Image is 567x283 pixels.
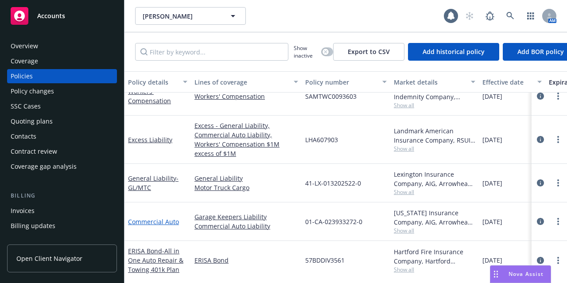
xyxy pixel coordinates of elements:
span: [DATE] [482,135,502,144]
div: Landmark American Insurance Company, RSUI Group, CRC Group [394,126,475,145]
a: circleInformation [535,216,546,227]
div: Policies [11,69,33,83]
a: Invoices [7,204,117,218]
a: Excess - General Liability, Commercial Auto Liability, Workers' Compensation $1M excess of $1M [194,121,298,158]
button: Policy details [124,71,191,93]
a: Policies [7,69,117,83]
a: Accounts [7,4,117,28]
a: Billing updates [7,219,117,233]
a: more [553,178,563,188]
span: Show all [394,101,475,109]
div: Invoices [11,204,35,218]
div: Billing [7,191,117,200]
button: Add historical policy [408,43,499,61]
a: SSC Cases [7,99,117,113]
a: Commercial Auto [128,217,179,226]
div: Hartford Fire Insurance Company, Hartford Insurance Group [394,247,475,266]
div: Effective date [482,78,532,87]
button: Nova Assist [490,265,551,283]
span: Nova Assist [509,270,544,278]
span: 41-LX-013202522-0 [305,178,361,188]
div: Billing updates [11,219,55,233]
a: Start snowing [461,7,478,25]
div: [US_STATE] Insurance Company, AIG, Arrowhead General Insurance Agency, Inc. [394,208,475,227]
span: Export to CSV [348,47,390,56]
button: Export to CSV [333,43,404,61]
span: Add BOR policy [517,47,564,56]
a: Commercial Auto Liability [194,221,298,231]
span: SAMTWC0093603 [305,92,357,101]
a: Coverage gap analysis [7,159,117,174]
span: Show inactive [294,44,318,59]
a: Report a Bug [481,7,499,25]
a: General Liability [194,174,298,183]
a: more [553,255,563,266]
span: Show all [394,188,475,196]
div: Lexington Insurance Company, AIG, Arrowhead General Insurance Agency, Inc. [394,170,475,188]
a: General Liability [128,174,179,192]
div: Overview [11,39,38,53]
div: Account charges [11,234,60,248]
a: Garage Keepers Liability [194,212,298,221]
div: Contract review [11,144,57,159]
button: Effective date [479,71,545,93]
button: Lines of coverage [191,71,302,93]
div: Policy number [305,78,377,87]
span: 01-CA-023933272-0 [305,217,362,226]
a: more [553,91,563,101]
span: Show all [394,227,475,234]
div: Coverage gap analysis [11,159,77,174]
span: - All in One Auto Repair & Towing 401k Plan [128,247,183,274]
span: [PERSON_NAME] [143,12,219,21]
a: Overview [7,39,117,53]
a: Excess Liability [128,136,172,144]
a: circleInformation [535,255,546,266]
div: Quoting plans [11,114,53,128]
a: Switch app [522,7,540,25]
div: Drag to move [490,266,501,283]
div: Lines of coverage [194,78,288,87]
span: Open Client Navigator [16,254,82,263]
span: Accounts [37,12,65,19]
span: Add historical policy [423,47,485,56]
a: Motor Truck Cargo [194,183,298,192]
a: Account charges [7,234,117,248]
button: Market details [390,71,479,93]
span: [DATE] [482,217,502,226]
a: circleInformation [535,178,546,188]
div: Coverage [11,54,38,68]
a: ERISA Bond [194,256,298,265]
a: Workers' Compensation [194,92,298,101]
a: Policy changes [7,84,117,98]
button: Policy number [302,71,390,93]
div: SSC Cases [11,99,41,113]
span: Show all [394,145,475,152]
a: circleInformation [535,134,546,145]
a: more [553,216,563,227]
a: Search [501,7,519,25]
span: [DATE] [482,178,502,188]
span: [DATE] [482,256,502,265]
span: [DATE] [482,92,502,101]
a: Coverage [7,54,117,68]
span: Show all [394,266,475,273]
div: Policy changes [11,84,54,98]
div: Market details [394,78,466,87]
div: Policy details [128,78,178,87]
div: Contacts [11,129,36,143]
input: Filter by keyword... [135,43,288,61]
a: Quoting plans [7,114,117,128]
span: 57BDDIV3561 [305,256,345,265]
a: Contract review [7,144,117,159]
button: [PERSON_NAME] [135,7,246,25]
a: more [553,134,563,145]
a: ERISA Bond [128,247,183,274]
span: LHA607903 [305,135,338,144]
a: Contacts [7,129,117,143]
a: circleInformation [535,91,546,101]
